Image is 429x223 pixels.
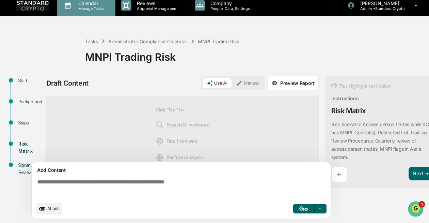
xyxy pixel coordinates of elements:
div: Start [18,77,42,84]
button: Start new chat [116,165,124,173]
div: Start new chat [31,163,112,169]
iframe: Open customer support [407,200,426,219]
p: Admin • Standard Crypto [355,6,405,11]
span: Perform analysis [156,153,203,162]
button: Go [293,204,315,213]
p: Review Procedures: Quarterly review of access person trades; MNPI flags in Aer's system. [331,138,421,160]
p: ​Risk Scenario: Access person trades while SC has MNPI. [331,121,429,135]
button: upload document [36,203,62,214]
div: my529 [7,37,124,44]
div: Signature Review [18,162,42,176]
div: Administrator Compliance Calendar [108,39,187,44]
img: Go [299,206,307,211]
img: Analysis [156,153,164,162]
button: Axos Advisor ServicesStep 1: Contact Axos Advisor Services and fill out a ‘Third-Party Export Req... [4,113,127,133]
p: Company [205,0,253,6]
div: Draft Content [46,79,89,87]
p: [PERSON_NAME] [355,0,405,6]
p: Calendar [73,0,107,6]
span: Find from web [156,137,197,145]
button: Content Review and Approval ToolContent Review and Approval Tool OverviewGreenboard's Content Rev... [4,60,127,81]
div: [PERSON_NAME] [PERSON_NAME] Advisor Solutions - Branch Access - SFTPFI ID: 116813Onboarding Instr... [7,98,124,104]
div: Risk Matrix [331,107,366,115]
div: Steps [18,119,42,127]
div: Content Review and Approval Tool [7,63,124,70]
button: [PERSON_NAME] [PERSON_NAME][PERSON_NAME] [PERSON_NAME] Advisor Solutions - Branch Access - SFTPFI... [4,87,127,107]
span: Search Greenboard [156,121,210,129]
div: Content Review and Approval Tool OverviewGreenboard's Content Review and Approval Tool is designe... [7,71,124,78]
img: Go home [18,2,26,10]
div: Note: Feed access pre-requisitesAdvisors must be registered as a limited power of attorney (LPOA)... [7,45,124,52]
button: Use AI [203,78,232,88]
button: my529Note: Feed access pre-requisitesAdvisors must be registered as a limited power of attorney (... [4,34,127,55]
p: Manage Tasks [73,6,107,11]
div: Step 1: Contact Axos Advisor Services and fill out a ‘Third-Party Export Request’ form to request... [7,124,124,131]
div: MNPI Trading Risk [198,39,239,44]
div: Module Overview [7,142,124,149]
div: Instructions [331,95,359,101]
button: Clear [114,26,123,34]
input: Clear [18,27,112,34]
div: Click "Go" to [156,107,210,162]
div: Background [18,98,42,105]
img: Search [156,121,164,129]
div: Tip: Highlight text below [331,82,391,90]
p: Control(s): Restricted List; training. [354,130,428,135]
div: MNPI Trading Risk [85,45,426,63]
div: Add Content [36,166,327,174]
button: Preview Report [267,76,319,90]
p: People, Data, Settings [205,6,253,11]
button: Manual [232,78,263,88]
button: Module OverviewDashboard Overview: Communications Archive ToolThe Communication Review Dashboard ... [4,139,127,160]
p: Reviews [131,0,181,6]
p: ← [337,171,341,178]
img: Web [156,137,164,145]
div: Dashboard Overview: Communications Archive ToolThe Communication Review Dashboard provides an int... [7,150,124,157]
img: 1746055101610-c473b297-6a78-478c-a979-82029cc54cd1 [7,163,19,175]
span: Attach [47,206,60,211]
div: Axos Advisor Services [7,116,124,122]
div: Risk Matrix [18,140,42,155]
img: 8933085812038_c878075ebb4cc5468115_72.jpg [14,163,27,175]
p: Approval Management [131,6,181,11]
div: Tasks [85,39,98,44]
button: back [7,2,15,10]
div: [PERSON_NAME] [PERSON_NAME] [7,89,124,96]
div: We're available if you need us! [31,169,94,175]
